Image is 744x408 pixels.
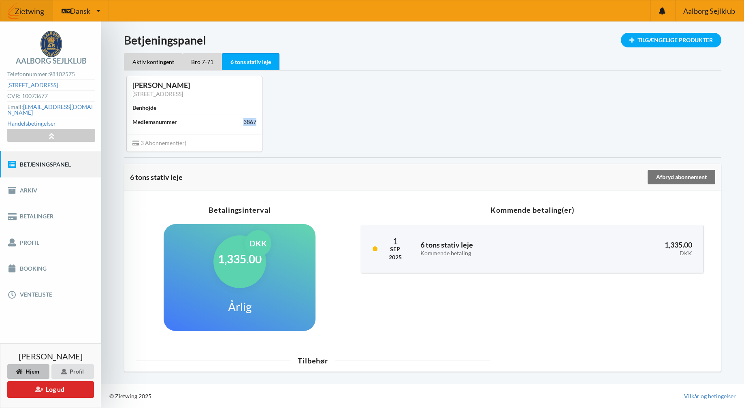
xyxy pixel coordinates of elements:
div: Kommende betaling(er) [361,206,704,214]
div: Medlemsnummer [132,118,177,126]
div: 3867 [243,118,256,126]
div: Profil [51,364,94,379]
h3: 6 tons stativ leje [420,240,563,256]
div: Email: [7,102,95,118]
div: Telefonnummer: [7,69,95,80]
div: 6 tons stativ leje [222,53,279,70]
div: DKK [574,250,692,257]
div: Bro 7-71 [183,53,222,70]
span: 3 Abonnement(er) [132,139,186,146]
a: Vilkår og betingelser [684,392,736,400]
a: Handelsbetingelser [7,120,56,127]
div: Kommende betaling [420,250,563,257]
a: [STREET_ADDRESS] [7,81,58,88]
button: Log ud [7,381,94,398]
div: Aktiv kontingent [124,53,183,70]
div: [PERSON_NAME] [132,81,256,90]
div: Benhøjde [132,104,156,112]
strong: 98102575 [49,70,75,77]
h3: 1,335.00 [574,240,692,256]
div: 1 [389,237,402,245]
div: Hjem [7,364,49,379]
h1: Årlig [228,299,252,314]
div: Aalborg Sejlklub [16,57,87,64]
div: Tilgængelige Produkter [621,33,721,47]
a: [EMAIL_ADDRESS][DOMAIN_NAME] [7,103,93,116]
a: [STREET_ADDRESS] [132,90,183,97]
div: 2025 [389,253,402,261]
div: Betalingsinterval [141,206,338,214]
div: 6 tons stativ leje [130,173,646,181]
h1: Betjeningspanel [124,33,721,47]
h1: 1,335.00 [218,252,262,266]
img: logo [41,31,62,57]
span: Dansk [70,7,90,15]
div: Sep [389,245,402,253]
div: CVR: 10073677 [7,91,95,102]
div: DKK [245,230,271,256]
span: [PERSON_NAME] [19,352,83,360]
span: Aalborg Sejlklub [683,7,735,15]
div: Afbryd abonnement [648,170,715,184]
div: Tilbehør [136,357,490,364]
